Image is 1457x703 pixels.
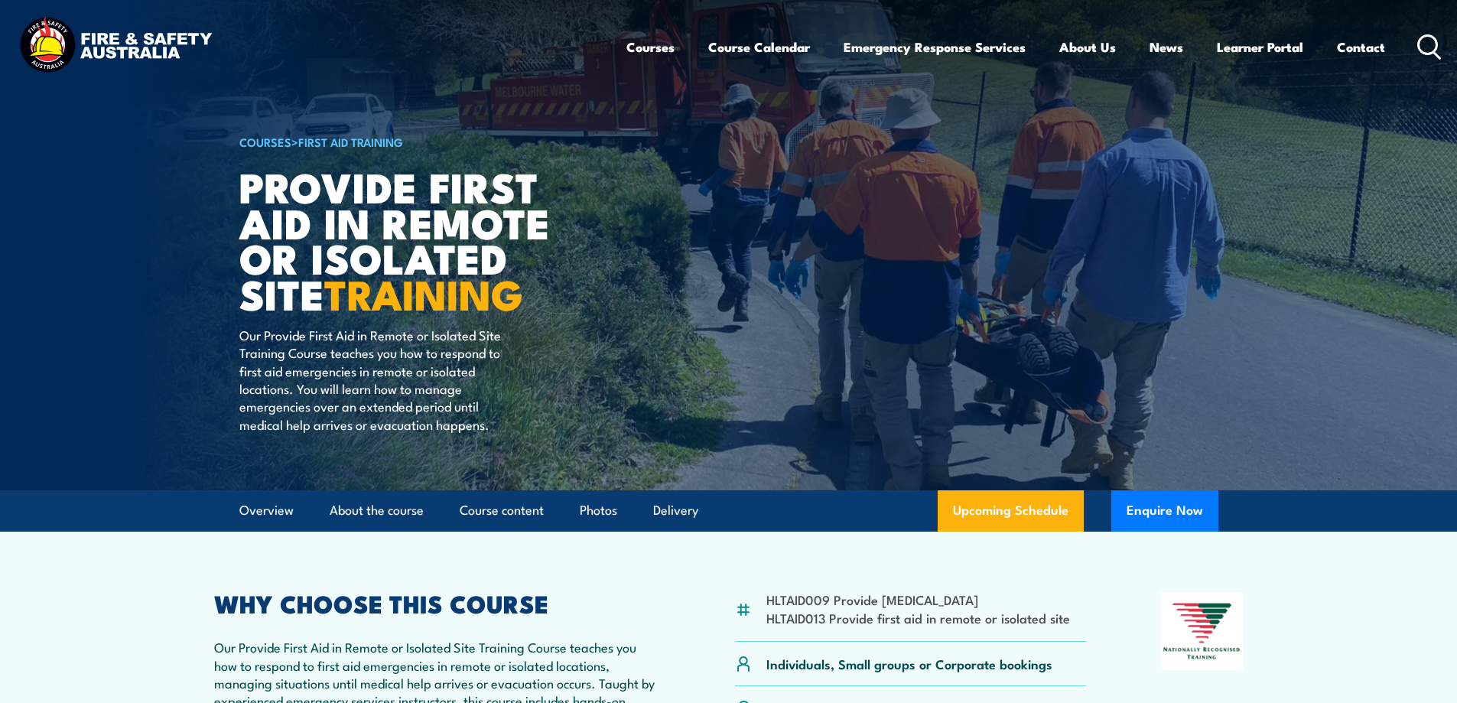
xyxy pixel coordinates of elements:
a: About the course [330,490,424,531]
p: Individuals, Small groups or Corporate bookings [766,655,1052,672]
a: First Aid Training [298,133,403,150]
a: About Us [1059,27,1116,67]
a: News [1150,27,1183,67]
a: Delivery [653,490,698,531]
li: HLTAID009 Provide [MEDICAL_DATA] [766,591,1070,608]
a: Photos [580,490,617,531]
a: Course Calendar [708,27,810,67]
a: Emergency Response Services [844,27,1026,67]
li: HLTAID013 Provide first aid in remote or isolated site [766,609,1070,627]
h6: > [239,132,617,151]
p: Our Provide First Aid in Remote or Isolated Site Training Course teaches you how to respond to fi... [239,326,519,433]
a: Course content [460,490,544,531]
h1: Provide First Aid in Remote or Isolated Site [239,168,617,311]
a: Courses [626,27,675,67]
h2: WHY CHOOSE THIS COURSE [214,592,661,613]
a: Contact [1337,27,1385,67]
button: Enquire Now [1111,490,1218,532]
a: Learner Portal [1217,27,1303,67]
a: Overview [239,490,294,531]
a: Upcoming Schedule [938,490,1084,532]
a: COURSES [239,133,291,150]
img: Nationally Recognised Training logo. [1161,592,1244,670]
strong: TRAINING [324,261,523,324]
